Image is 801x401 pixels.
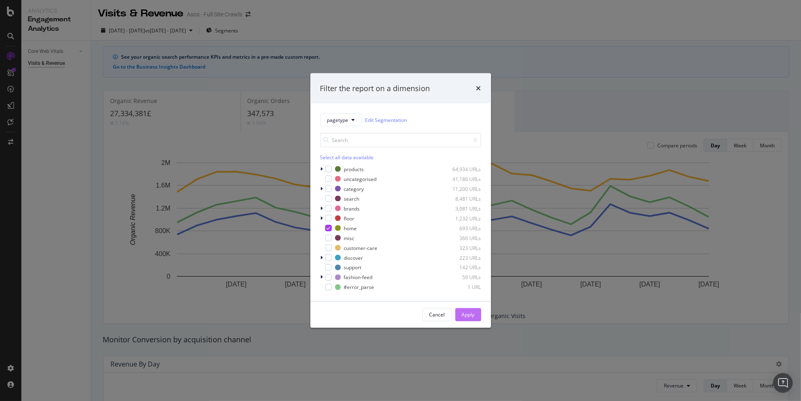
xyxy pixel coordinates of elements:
div: products [344,165,364,172]
div: discover [344,254,363,261]
div: 1,232 URLs [441,215,481,222]
div: Cancel [429,311,445,318]
div: 1 URL [441,284,481,291]
button: Apply [455,308,481,321]
button: pagetype [320,113,362,126]
div: modal [310,73,491,328]
div: misc [344,234,355,241]
div: Open Intercom Messenger [773,373,793,393]
div: category [344,185,364,192]
div: Select all data available [320,154,481,161]
div: 8,481 URLs [441,195,481,202]
div: 59 URLs [441,274,481,281]
div: 11,200 URLs [441,185,481,192]
div: times [476,83,481,94]
div: Apply [462,311,475,318]
div: search [344,195,360,202]
div: 142 URLs [441,264,481,271]
span: pagetype [327,116,349,123]
button: Cancel [422,308,452,321]
div: #error_parse [344,284,374,291]
div: support [344,264,362,271]
div: home [344,225,357,231]
div: fashion-feed [344,274,373,281]
div: 3,081 URLs [441,205,481,212]
div: 223 URLs [441,254,481,261]
div: 366 URLs [441,234,481,241]
div: brands [344,205,360,212]
div: floor [344,215,355,222]
div: 64,934 URLs [441,165,481,172]
div: 693 URLs [441,225,481,231]
input: Search [320,133,481,147]
div: customer-care [344,244,378,251]
div: 41,186 URLs [441,175,481,182]
div: Filter the report on a dimension [320,83,430,94]
div: 323 URLs [441,244,481,251]
div: uncategorised [344,175,377,182]
a: Edit Segmentation [365,115,407,124]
